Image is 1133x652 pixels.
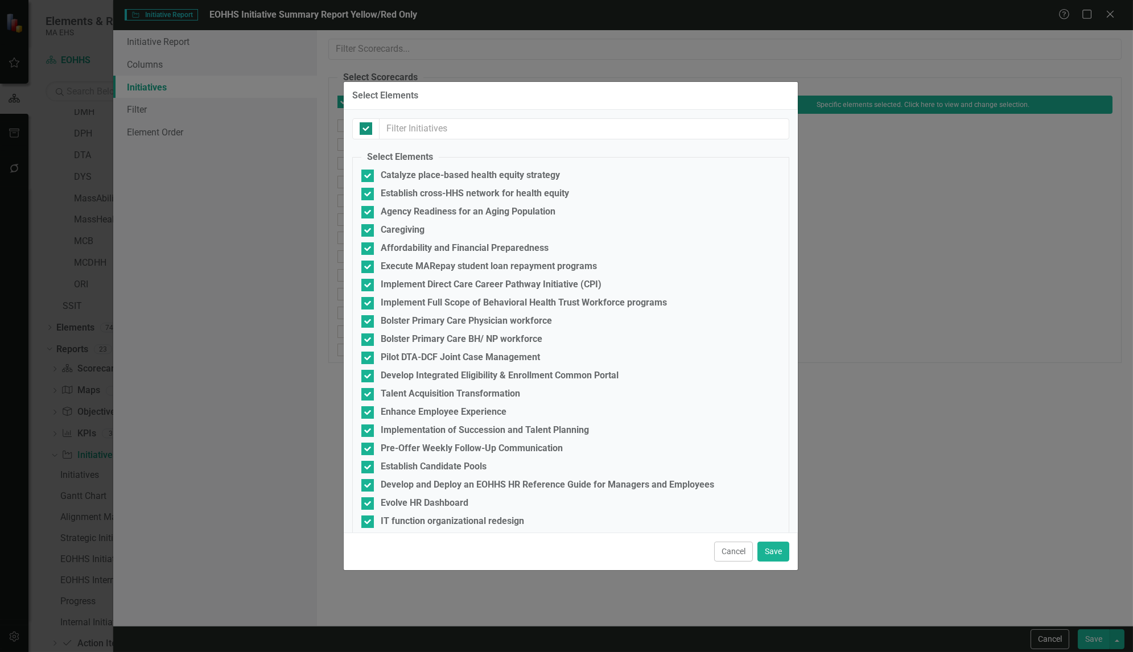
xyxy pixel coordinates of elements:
[381,261,597,271] div: Execute MARepay student loan repayment programs
[757,542,789,562] button: Save
[381,480,714,490] div: Develop and Deploy an EOHHS HR Reference Guide for Managers and Employees
[381,334,542,344] div: Bolster Primary Care BH/ NP workforce
[381,370,619,381] div: Develop Integrated Eligibility & Enrollment Common Portal
[379,118,789,139] input: Filter Initiatives
[381,188,569,199] div: Establish cross-HHS network for health equity
[352,90,418,101] div: Select Elements
[714,542,753,562] button: Cancel
[381,243,549,253] div: Affordability and Financial Preparedness
[381,461,487,472] div: Establish Candidate Pools
[381,225,425,235] div: Caregiving
[381,498,468,508] div: Evolve HR Dashboard
[361,151,439,164] legend: Select Elements
[381,170,560,180] div: Catalyze place-based health equity strategy
[381,407,506,417] div: Enhance Employee Experience
[381,389,520,399] div: Talent Acquisition Transformation
[381,279,601,290] div: Implement Direct Care Career Pathway Initiative (CPI)
[381,443,563,453] div: Pre-Offer Weekly Follow-Up Communication
[381,316,552,326] div: Bolster Primary Care Physician workforce
[381,425,589,435] div: Implementation of Succession and Talent Planning
[381,352,540,362] div: Pilot DTA-DCF Joint Case Management
[381,516,524,526] div: IT function organizational redesign
[381,207,555,217] div: Agency Readiness for an Aging Population
[381,298,667,308] div: Implement Full Scope of Behavioral Health Trust Workforce programs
